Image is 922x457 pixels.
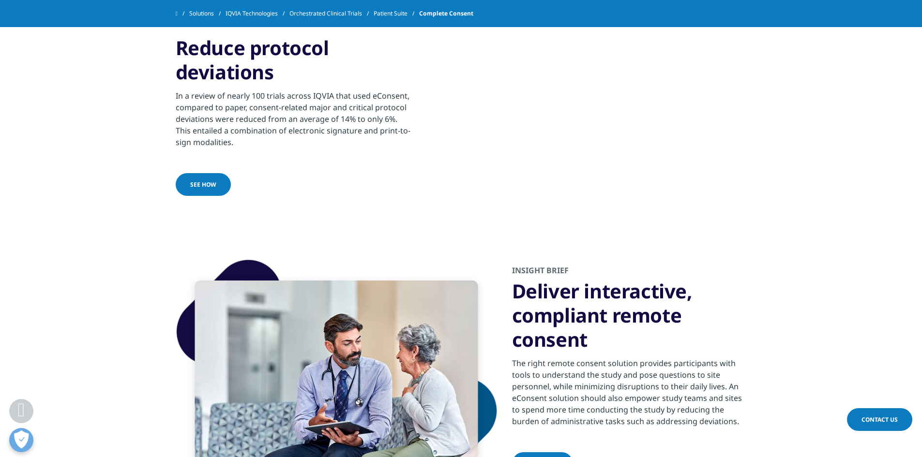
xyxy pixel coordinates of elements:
h3: Deliver interactive, compliant remote consent [512,279,747,352]
span: Complete Consent [419,5,473,22]
span: Contact Us [862,415,898,424]
a: Contact Us [847,408,912,431]
a: IQVIA Technologies [226,5,289,22]
p: In a review of nearly 100 trials across IQVIA that used eConsent, compared to paper, consent-rela... [176,90,410,154]
a: Solutions [189,5,226,22]
a: SEE HOW [176,173,231,196]
button: Open Preferences [9,428,33,452]
a: Patient Suite [374,5,419,22]
span: SEE HOW [190,180,216,189]
a: Orchestrated Clinical Trials [289,5,374,22]
h3: Reduce protocol deviations [176,36,410,84]
h2: Insight brief [512,265,747,279]
p: The right remote consent solution provides participants with tools to understand the study and po... [512,357,747,433]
